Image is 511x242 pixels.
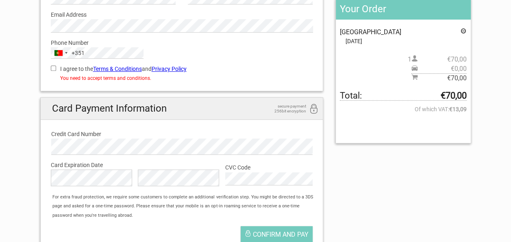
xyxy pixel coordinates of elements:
label: Card Expiration Date [51,161,313,169]
strong: €13,09 [449,105,467,114]
div: For extra fraud protection, we require some customers to complete an additional verification step... [48,193,323,220]
span: €0,00 [418,64,467,73]
div: You need to accept terms and conditions. [51,74,313,83]
span: Of which VAT: [340,105,466,114]
h2: Card Payment Information [41,98,323,119]
label: Email Address [51,10,313,19]
span: Subtotal [411,73,467,83]
span: secure payment 256bit encryption [265,104,306,114]
span: Pickup price [411,64,467,73]
i: 256bit encryption [309,104,319,115]
button: Selected country [51,48,85,58]
strong: €70,00 [441,91,467,100]
label: CVC Code [225,163,313,172]
div: +351 [72,48,85,57]
span: Confirm and pay [253,231,309,238]
label: Phone Number [51,38,313,47]
span: €70,00 [418,55,467,64]
span: [DATE] [340,37,466,46]
label: Credit Card Number [51,130,313,139]
span: 1 person(s) [408,55,467,64]
label: I agree to the and [51,64,313,73]
a: Terms & Conditions [93,66,142,72]
span: Total to be paid [340,91,466,101]
span: [GEOGRAPHIC_DATA] [340,28,401,36]
button: Open LiveChat chat widget [94,13,103,22]
p: We're away right now. Please check back later! [11,14,92,21]
span: €70,00 [418,74,467,83]
a: Privacy Policy [152,66,187,72]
